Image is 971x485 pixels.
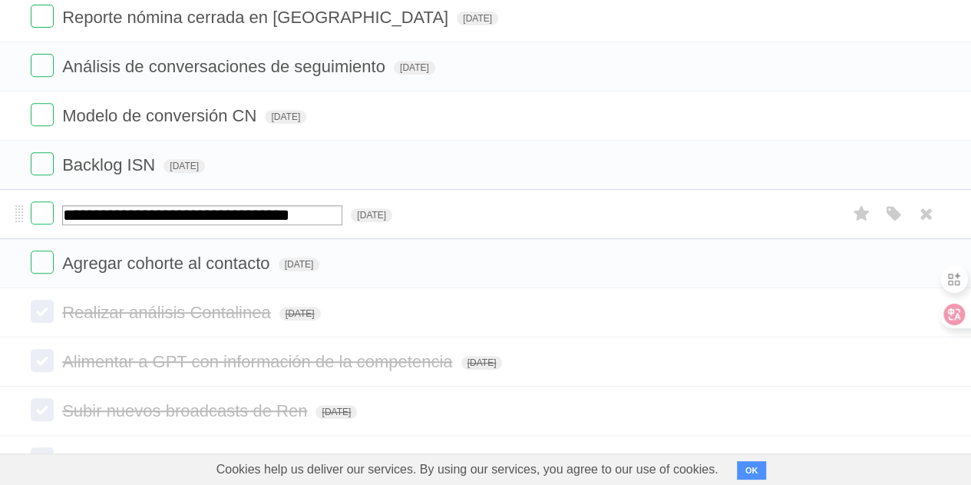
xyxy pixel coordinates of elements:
label: Star task [847,201,876,227]
span: [DATE] [461,356,503,370]
span: [DATE] [394,61,435,75]
span: Alimentar a GPT con información de la competencia [62,352,456,371]
span: [DATE] [351,208,392,222]
label: Done [31,54,54,77]
span: [DATE] [315,405,357,419]
label: Done [31,349,54,372]
span: Modelo de conversión CN [62,106,260,125]
span: Cookies help us deliver our services. By using our services, you agree to our use of cookies. [201,454,734,485]
span: [DATE] [279,307,321,321]
span: Agregar cohorte al contacto [62,254,273,273]
span: [DATE] [163,159,205,173]
label: Done [31,300,54,323]
label: Done [31,152,54,175]
span: Backlog ISN [62,155,159,174]
label: Done [31,103,54,126]
label: Done [31,201,54,224]
span: [DATE] [457,12,498,25]
label: Done [31,398,54,421]
label: Done [31,5,54,28]
span: [DATE] [279,257,320,271]
span: Realizar análisis Contalinea [62,303,274,322]
label: Done [31,447,54,470]
span: Kick off de 1er entregable de planeación [62,450,368,470]
span: Reporte nómina cerrada en [GEOGRAPHIC_DATA] [62,8,452,27]
span: [DATE] [265,110,306,124]
button: OK [737,461,767,480]
span: Subir nuevos broadcasts de Ren [62,401,311,420]
label: Done [31,251,54,274]
span: Análisis de conversaciones de seguimiento [62,57,389,76]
